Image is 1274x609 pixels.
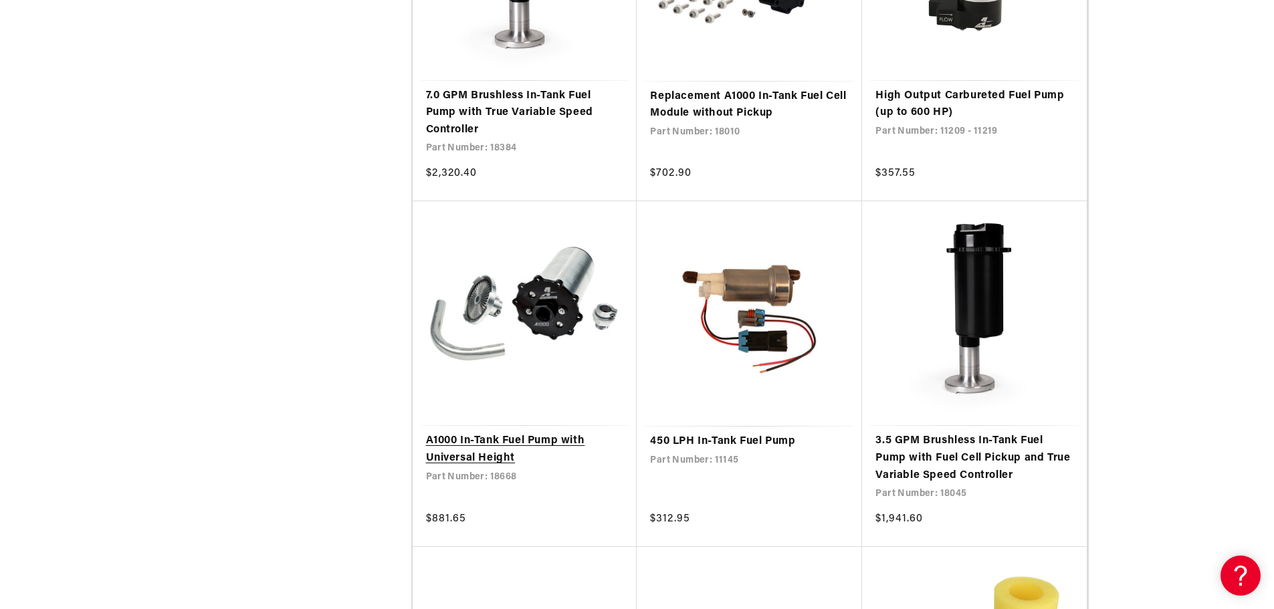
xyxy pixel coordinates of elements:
a: 7.0 GPM Brushless In-Tank Fuel Pump with True Variable Speed Controller [426,88,624,139]
a: Replacement A1000 In-Tank Fuel Cell Module without Pickup [650,88,849,122]
a: A1000 In-Tank Fuel Pump with Universal Height [426,433,624,467]
a: 450 LPH In-Tank Fuel Pump [650,433,849,451]
a: High Output Carbureted Fuel Pump (up to 600 HP) [875,88,1073,122]
a: 3.5 GPM Brushless In-Tank Fuel Pump with Fuel Cell Pickup and True Variable Speed Controller [875,433,1073,484]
